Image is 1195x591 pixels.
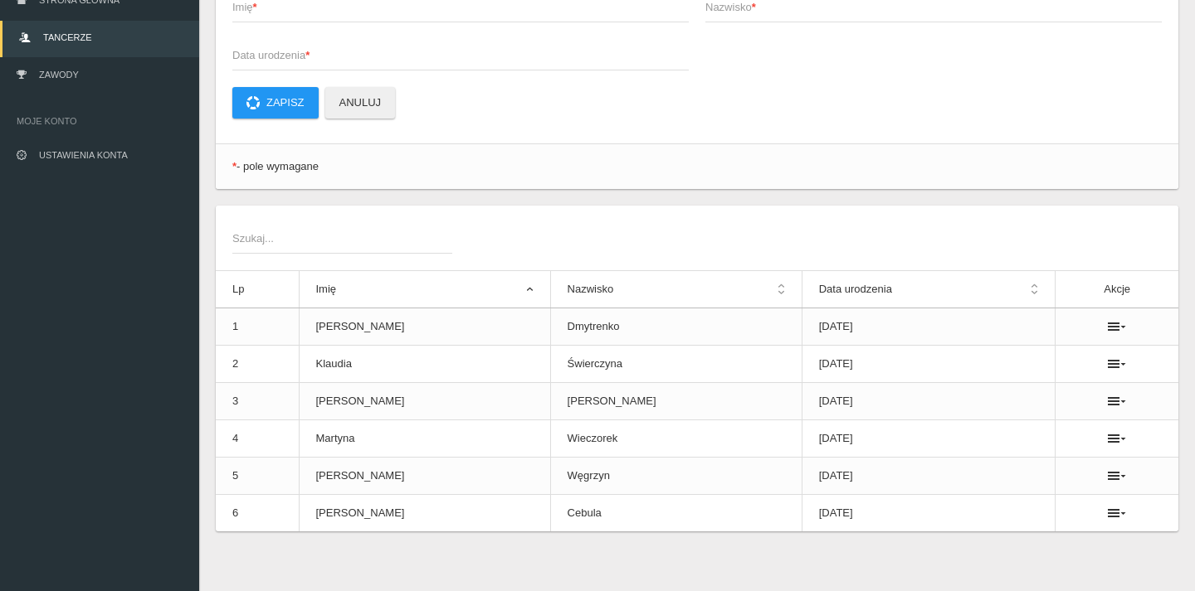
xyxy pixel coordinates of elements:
[802,420,1056,458] td: [DATE]
[232,39,689,70] input: Data urodzenia*
[299,420,550,458] td: Martyna
[299,458,550,495] td: [PERSON_NAME]
[802,495,1056,532] td: [DATE]
[550,495,802,532] td: Cebula
[216,308,299,346] td: 1
[299,308,550,346] td: [PERSON_NAME]
[802,346,1056,383] td: [DATE]
[802,271,1056,308] th: Data urodzenia
[237,160,319,172] span: - pole wymagane
[802,383,1056,420] td: [DATE]
[550,308,802,346] td: Dmytrenko
[1056,271,1178,308] th: Akcje
[39,70,79,80] span: Zawody
[39,150,128,160] span: Ustawienia konta
[550,383,802,420] td: [PERSON_NAME]
[216,420,299,458] td: 4
[802,458,1056,495] td: [DATE]
[550,271,802,308] th: Nazwisko
[216,458,299,495] td: 5
[550,420,802,458] td: Wieczorek
[232,47,672,64] span: Data urodzenia
[216,383,299,420] td: 3
[216,346,299,383] td: 2
[43,32,91,42] span: Tancerze
[550,346,802,383] td: Świerczyna
[325,87,396,119] button: Anuluj
[232,230,436,247] span: Szukaj...
[299,495,550,532] td: [PERSON_NAME]
[216,495,299,532] td: 6
[299,271,550,308] th: Imię
[299,346,550,383] td: Klaudia
[17,113,183,129] span: Moje konto
[550,458,802,495] td: Węgrzyn
[299,383,550,420] td: [PERSON_NAME]
[232,222,452,254] input: Szukaj...
[216,271,299,308] th: Lp
[232,87,319,119] button: Zapisz
[802,308,1056,346] td: [DATE]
